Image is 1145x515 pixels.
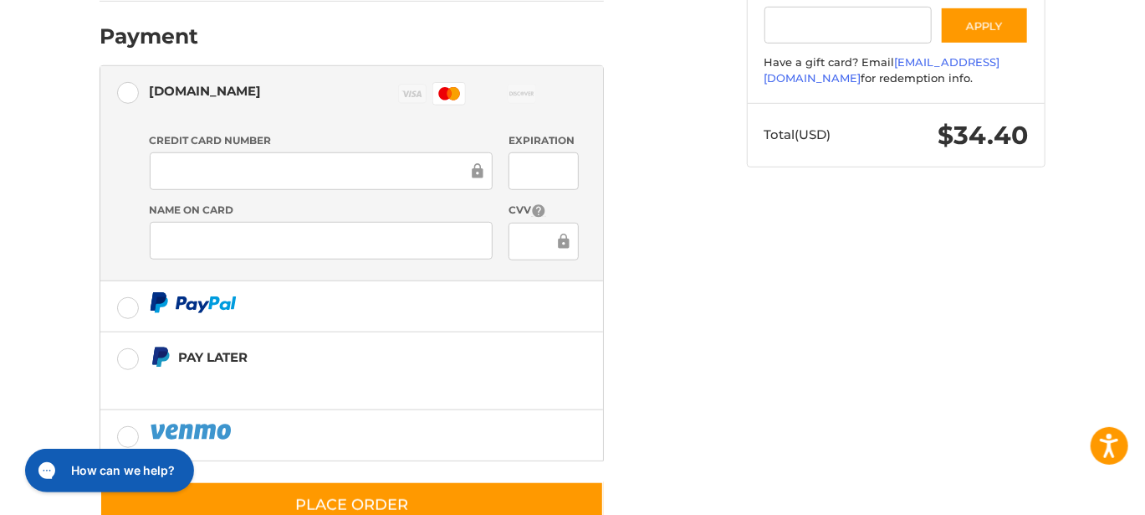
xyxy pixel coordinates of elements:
[938,120,1029,151] span: $34.40
[150,347,171,368] img: Pay Later icon
[150,133,493,148] label: Credit Card Number
[509,203,578,219] label: CVV
[150,292,237,313] img: PayPal icon
[150,421,235,442] img: PayPal icon
[764,54,1029,87] div: Have a gift card? Email for redemption info.
[940,7,1029,44] button: Apply
[764,126,831,142] span: Total (USD)
[150,203,493,218] label: Name on Card
[17,443,199,498] iframe: Gorgias live chat messenger
[100,23,198,49] h2: Payment
[178,343,498,371] div: Pay Later
[509,133,578,148] label: Expiration
[150,375,499,389] iframe: PayPal Message 1
[764,7,933,44] input: Gift Certificate or Coupon Code
[150,77,262,105] div: [DOMAIN_NAME]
